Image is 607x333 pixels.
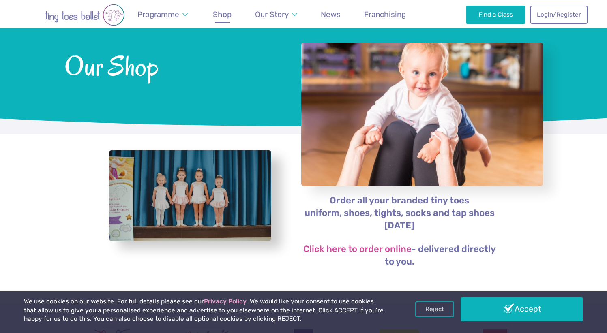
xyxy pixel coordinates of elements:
img: tiny toes ballet [20,4,150,26]
a: Programme [134,5,192,24]
a: Accept [461,297,583,321]
a: News [317,5,345,24]
p: - delivered directly to you. [301,243,498,268]
p: Order all your branded tiny toes uniform, shoes, tights, socks and tap shoes [DATE] [301,194,498,232]
a: Find a Class [466,6,525,23]
a: Login/Register [530,6,587,23]
span: Franchising [364,10,406,19]
span: Our Story [255,10,289,19]
span: Shop [213,10,232,19]
a: Shop [209,5,236,24]
a: Privacy Policy [204,298,247,305]
a: Click here to order online [303,245,412,254]
span: News [321,10,341,19]
p: We use cookies on our website. For full details please see our . We would like your consent to us... [24,297,387,324]
span: Programme [137,10,179,19]
a: Our Story [251,5,301,24]
span: Our Shop [64,49,280,81]
a: View full-size image [109,150,271,241]
a: Reject [415,301,454,317]
a: Franchising [360,5,410,24]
